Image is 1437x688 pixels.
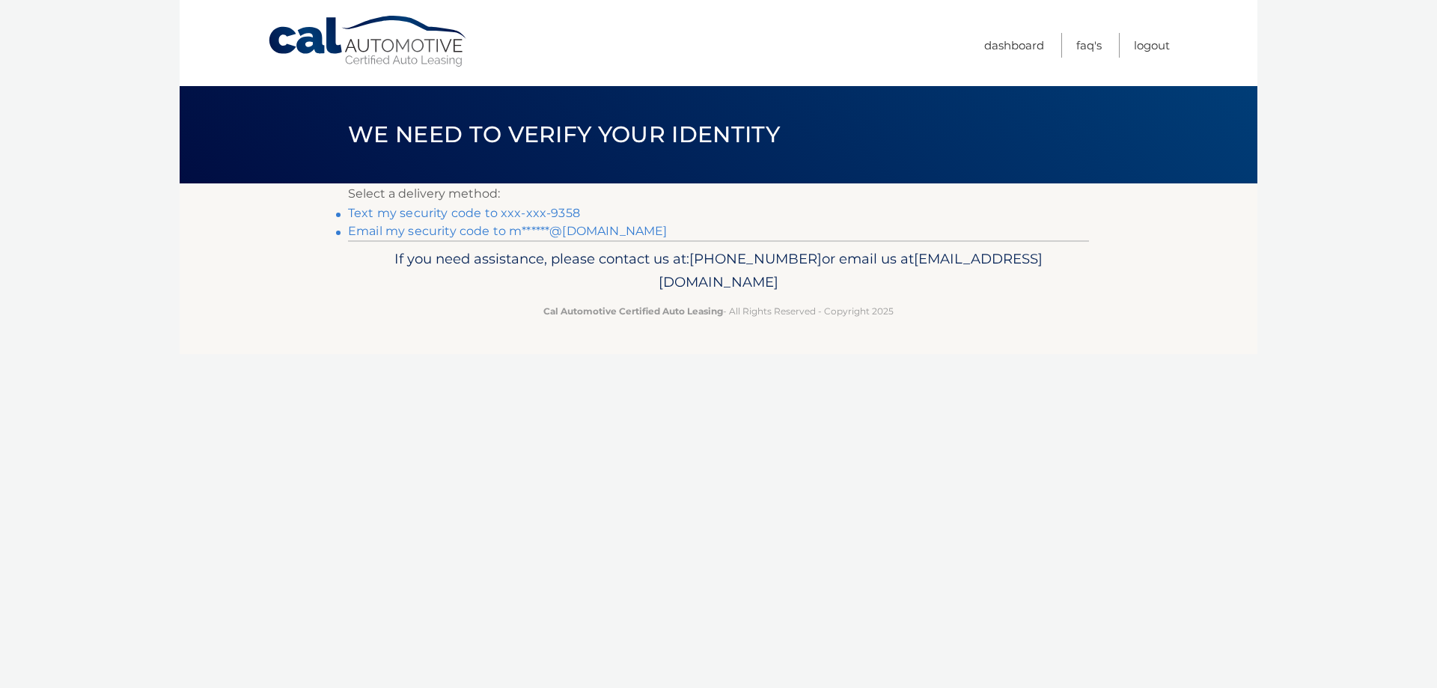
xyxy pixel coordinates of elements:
span: We need to verify your identity [348,121,780,148]
span: [PHONE_NUMBER] [689,250,822,267]
a: Dashboard [984,33,1044,58]
p: - All Rights Reserved - Copyright 2025 [358,303,1079,319]
a: Text my security code to xxx-xxx-9358 [348,206,580,220]
a: Logout [1134,33,1170,58]
p: Select a delivery method: [348,183,1089,204]
strong: Cal Automotive Certified Auto Leasing [543,305,723,317]
p: If you need assistance, please contact us at: or email us at [358,247,1079,295]
a: FAQ's [1076,33,1102,58]
a: Cal Automotive [267,15,469,68]
a: Email my security code to m******@[DOMAIN_NAME] [348,224,668,238]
